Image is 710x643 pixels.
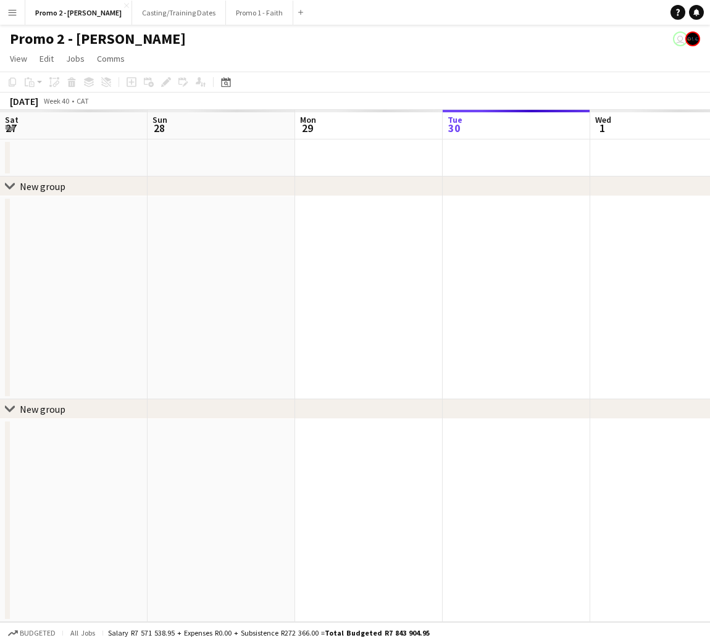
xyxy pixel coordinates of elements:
[300,114,316,125] span: Mon
[151,121,167,135] span: 28
[595,114,611,125] span: Wed
[35,51,59,67] a: Edit
[685,31,700,46] app-user-avatar: Eddie Malete
[108,628,430,637] div: Salary R7 571 538.95 + Expenses R0.00 + Subsistence R272 366.00 =
[97,53,125,64] span: Comms
[41,96,72,106] span: Week 40
[77,96,89,106] div: CAT
[10,30,186,48] h1: Promo 2 - [PERSON_NAME]
[20,180,65,193] div: New group
[20,629,56,637] span: Budgeted
[226,1,293,25] button: Promo 1 - Faith
[25,1,132,25] button: Promo 2 - [PERSON_NAME]
[20,403,65,415] div: New group
[10,53,27,64] span: View
[298,121,316,135] span: 29
[92,51,130,67] a: Comms
[5,51,32,67] a: View
[61,51,90,67] a: Jobs
[446,121,462,135] span: 30
[68,628,98,637] span: All jobs
[3,121,19,135] span: 27
[448,114,462,125] span: Tue
[325,628,430,637] span: Total Budgeted R7 843 904.95
[132,1,226,25] button: Casting/Training Dates
[40,53,54,64] span: Edit
[152,114,167,125] span: Sun
[6,626,57,640] button: Budgeted
[593,121,611,135] span: 1
[673,31,688,46] app-user-avatar: Tesa Nicolau
[10,95,38,107] div: [DATE]
[66,53,85,64] span: Jobs
[5,114,19,125] span: Sat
